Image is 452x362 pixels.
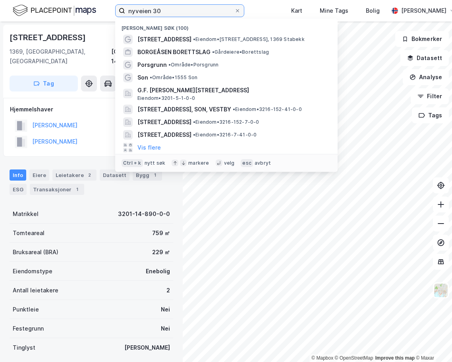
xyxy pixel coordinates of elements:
div: [PERSON_NAME] [401,6,446,16]
div: velg [224,160,235,166]
div: markere [188,160,209,166]
a: Improve this map [375,355,415,361]
input: Søk på adresse, matrikkel, gårdeiere, leietakere eller personer [125,5,234,17]
span: G.F. [PERSON_NAME][STREET_ADDRESS] [137,86,328,95]
div: 1 [151,171,159,179]
div: avbryt [255,160,271,166]
div: 2 [166,286,170,295]
button: Vis flere [137,143,161,152]
span: • [193,119,195,125]
div: [PERSON_NAME] søk (100) [115,19,338,33]
div: [GEOGRAPHIC_DATA], 14/890 [111,47,173,66]
span: • [233,106,235,112]
div: Matrikkel [13,209,39,219]
div: esc [241,159,253,167]
a: Mapbox [311,355,333,361]
span: Eiendom • 3216-7-41-0-0 [193,132,257,138]
div: nytt søk [145,160,166,166]
div: 2 [85,171,93,179]
img: logo.f888ab2527a4732fd821a326f86c7f29.svg [13,4,96,18]
span: Eiendom • 3216-152-7-0-0 [193,119,259,125]
div: Bygg [133,169,162,181]
div: Eiendomstype [13,267,52,276]
div: Leietakere [52,169,97,181]
div: Datasett [100,169,129,181]
div: 3201-14-890-0-0 [118,209,170,219]
button: Bokmerker [395,31,449,47]
div: Antall leietakere [13,286,58,295]
span: [STREET_ADDRESS] [137,130,191,140]
a: OpenStreetMap [335,355,373,361]
span: Gårdeiere • Borettslag [212,49,269,55]
div: Bolig [366,6,380,16]
span: Eiendom • 3201-5-1-0-0 [137,95,195,101]
button: Datasett [400,50,449,66]
span: Eiendom • [STREET_ADDRESS], 1369 Stabekk [193,36,305,43]
span: • [193,132,195,138]
span: Område • 1555 Son [150,74,197,81]
span: Son [137,73,148,82]
div: Enebolig [146,267,170,276]
div: 1369, [GEOGRAPHIC_DATA], [GEOGRAPHIC_DATA] [10,47,111,66]
img: Z [433,283,448,298]
div: Nei [161,324,170,333]
span: Område • Porsgrunn [168,62,218,68]
button: Tags [412,107,449,123]
div: [PERSON_NAME] [124,343,170,352]
button: Tag [10,76,78,91]
div: Ctrl + k [122,159,143,167]
button: Analyse [403,69,449,85]
div: Mine Tags [320,6,348,16]
div: Bruksareal (BRA) [13,247,58,257]
span: • [212,49,214,55]
span: [STREET_ADDRESS] [137,117,191,127]
div: Eiere [29,169,49,181]
span: Eiendom • 3216-152-41-0-0 [233,106,302,113]
iframe: Chat Widget [412,324,452,362]
span: [STREET_ADDRESS], SON, VESTBY [137,105,231,114]
div: Hjemmelshaver [10,105,173,114]
span: • [168,62,171,68]
span: • [150,74,152,80]
div: Info [10,169,26,181]
div: Kart [291,6,302,16]
div: Kontrollprogram for chat [412,324,452,362]
div: 1 [73,185,81,193]
span: [STREET_ADDRESS] [137,35,191,44]
div: ESG [10,184,27,195]
div: Nei [161,305,170,314]
div: Punktleie [13,305,39,314]
span: • [193,36,195,42]
div: Festegrunn [13,324,44,333]
div: Tinglyst [13,343,35,352]
button: Filter [411,88,449,104]
div: 759 ㎡ [152,228,170,238]
span: BORGEÅSEN BORETTSLAG [137,47,211,57]
div: 229 ㎡ [152,247,170,257]
div: Transaksjoner [30,184,84,195]
div: Tomteareal [13,228,44,238]
span: Porsgrunn [137,60,167,70]
div: [STREET_ADDRESS] [10,31,87,44]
